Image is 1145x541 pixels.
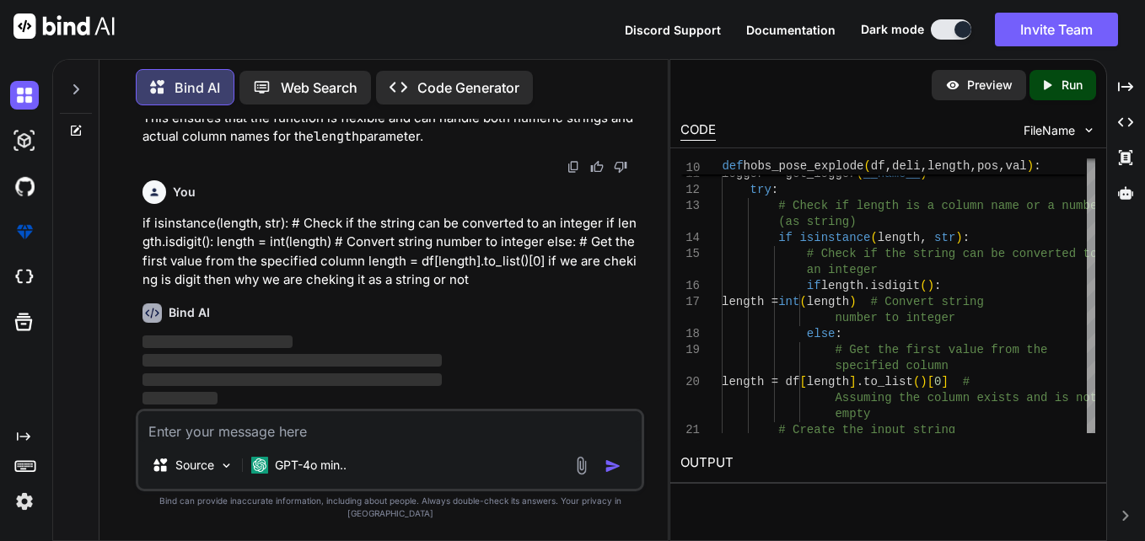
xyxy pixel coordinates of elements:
span: specified column [836,359,949,372]
span: [ [927,375,934,388]
span: , [921,159,927,173]
span: .to_list [857,375,913,388]
span: Documentation [746,23,836,37]
span: ] [942,375,949,388]
span: : [771,183,778,196]
span: length [807,375,849,388]
span: (as string) [779,215,857,228]
span: : [963,231,970,244]
span: : [934,279,941,292]
span: length = [722,295,778,308]
p: GPT-4o min.. [275,457,347,474]
div: 15 [680,246,700,262]
span: ( [871,231,878,244]
span: ( [857,167,863,180]
span: 0 [934,375,941,388]
span: pos [977,159,998,173]
span: Discord Support [625,23,721,37]
img: premium [10,217,39,246]
span: try [750,183,771,196]
p: Code Generator [417,78,519,98]
span: ‌ [142,392,218,404]
img: dislike [614,160,627,174]
span: if [807,279,821,292]
p: Source [175,457,214,474]
span: ) [927,279,934,292]
span: # [963,375,970,388]
span: length.isdigit [821,279,921,292]
div: 14 [680,230,700,246]
span: ) [956,231,963,244]
span: , [998,159,1005,173]
h6: Bind AI [169,304,210,321]
span: ‌ [142,373,442,386]
span: ‌ [142,354,442,367]
span: , [970,159,977,173]
span: # Check if length is a column name or a number [779,199,1105,212]
img: githubDark [10,172,39,201]
span: length [878,231,920,244]
img: Bind AI [13,13,115,39]
p: This ensures that the function is flexible and can handle both numeric strings and actual column ... [142,109,641,147]
p: if isinstance(length, str): # Check if the string can be converted to an integer if length.isdigi... [142,214,641,290]
span: FileName [1024,122,1075,139]
span: deli [892,159,921,173]
span: ( [913,375,920,388]
span: int [779,295,800,308]
span: ) [850,295,857,308]
p: Preview [967,77,1013,94]
span: isinstance [800,231,871,244]
span: ) [921,167,927,180]
span: df [871,159,885,173]
span: val [1006,159,1027,173]
img: darkAi-studio [10,126,39,155]
img: GPT-4o mini [251,457,268,474]
span: def [722,159,743,173]
code: length [314,128,359,145]
img: attachment [572,456,591,475]
div: 13 [680,198,700,214]
img: Pick Models [219,458,234,473]
span: length [927,159,970,173]
div: 20 [680,374,700,390]
div: 16 [680,278,700,294]
span: else [807,327,836,340]
span: if [779,231,793,244]
span: # Check if the string can be converted to [807,247,1097,260]
span: an integer [807,263,878,276]
img: chevron down [1082,123,1096,137]
h6: You [173,184,196,201]
span: number to integer [836,311,956,324]
p: Bind AI [175,78,220,98]
img: icon [605,458,621,474]
span: logger = get_logger [722,167,857,180]
p: Bind can provide inaccurate information, including about people. Always double-check its answers.... [136,495,644,520]
div: 18 [680,326,700,342]
img: settings [10,487,39,516]
span: [ [800,375,807,388]
span: ) [1027,159,1034,173]
img: cloudideIcon [10,263,39,292]
button: Invite Team [995,13,1118,46]
p: Run [1062,77,1083,94]
span: , [921,231,927,244]
button: Documentation [746,21,836,39]
span: Assuming the column exists and is not [836,391,1098,404]
span: : [836,327,842,340]
span: # Convert string [871,295,984,308]
span: ( [800,295,807,308]
p: Web Search [281,78,357,98]
span: , [885,159,892,173]
span: hobs_pose_explode [744,159,864,173]
img: darkChat [10,81,39,110]
span: Dark mode [861,21,924,38]
span: ( [921,279,927,292]
span: ( [863,159,870,173]
span: length = df [722,375,799,388]
div: 12 [680,182,700,198]
div: 17 [680,294,700,310]
img: like [590,160,604,174]
span: empty [836,407,871,420]
span: ] [850,375,857,388]
img: preview [945,78,960,93]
